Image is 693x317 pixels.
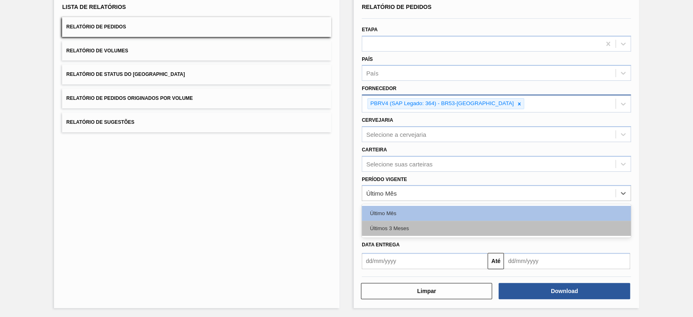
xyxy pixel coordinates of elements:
[66,95,193,101] span: Relatório de Pedidos Originados por Volume
[66,24,126,30] span: Relatório de Pedidos
[62,4,126,10] span: Lista de Relatórios
[488,253,504,269] button: Até
[366,190,397,197] div: Último Mês
[362,56,373,62] label: País
[366,131,426,138] div: Selecione a cervejaria
[362,147,387,153] label: Carteira
[368,99,515,109] div: PBRV4 (SAP Legado: 364) - BR53-[GEOGRAPHIC_DATA]
[366,160,432,167] div: Selecione suas carteiras
[362,117,393,123] label: Cervejaria
[362,4,432,10] span: Relatório de Pedidos
[499,283,630,299] button: Download
[62,17,331,37] button: Relatório de Pedidos
[66,71,185,77] span: Relatório de Status do [GEOGRAPHIC_DATA]
[362,253,488,269] input: dd/mm/yyyy
[362,242,399,248] span: Data entrega
[366,70,378,77] div: País
[504,253,630,269] input: dd/mm/yyyy
[362,27,378,32] label: Etapa
[62,88,331,108] button: Relatório de Pedidos Originados por Volume
[62,41,331,61] button: Relatório de Volumes
[362,206,631,221] div: Último Mês
[66,119,134,125] span: Relatório de Sugestões
[361,283,492,299] button: Limpar
[362,221,631,236] div: Últimos 3 Meses
[62,65,331,84] button: Relatório de Status do [GEOGRAPHIC_DATA]
[62,112,331,132] button: Relatório de Sugestões
[66,48,128,54] span: Relatório de Volumes
[362,177,407,182] label: Período Vigente
[362,86,396,91] label: Fornecedor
